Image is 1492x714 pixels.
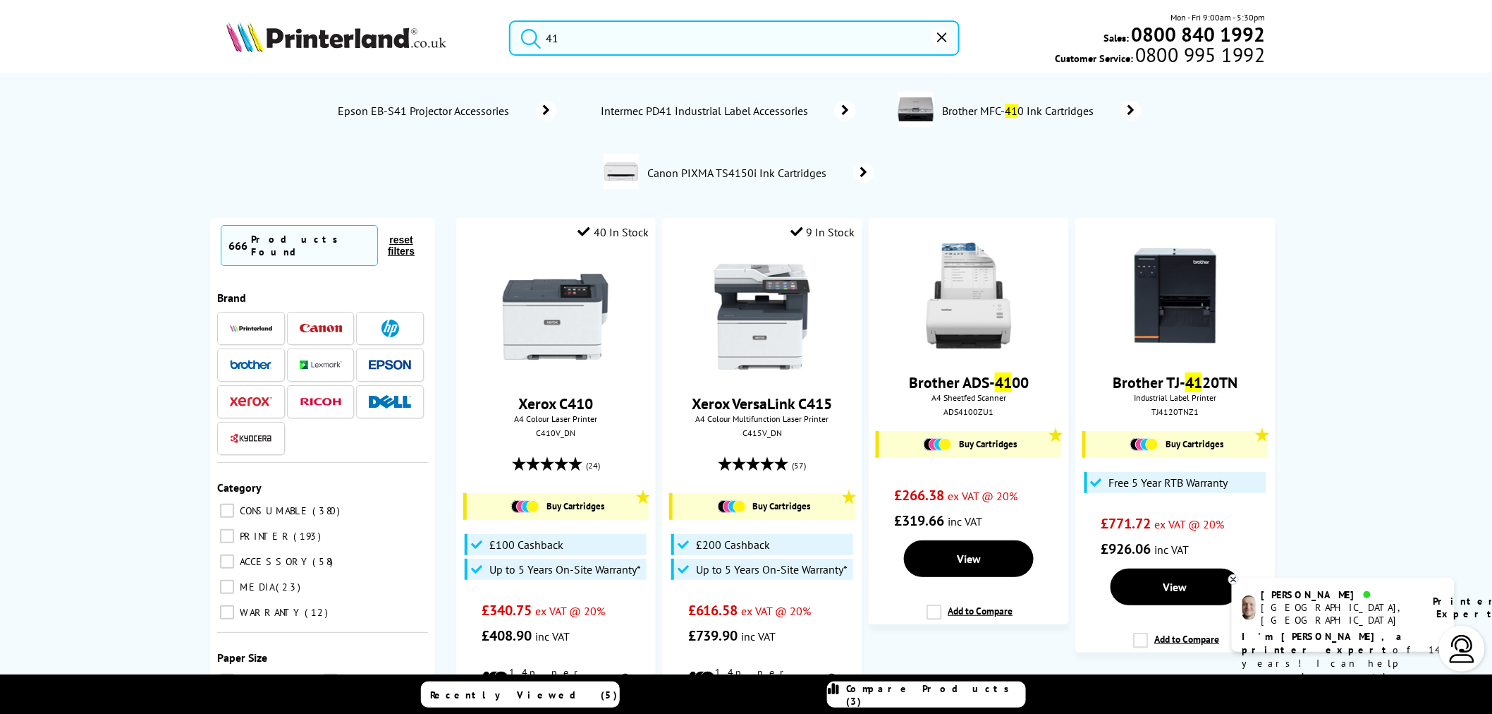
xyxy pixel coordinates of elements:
[1123,243,1228,349] img: Brother-TJ-4020TN-Front-Small.jpg
[535,604,605,618] span: ex VAT @ 20%
[226,21,491,55] a: Printerland Logo
[1261,601,1416,627] div: [GEOGRAPHIC_DATA], [GEOGRAPHIC_DATA]
[599,104,813,118] span: Intermec PD41 Industrial Label Accessories
[948,489,1018,503] span: ex VAT @ 20%
[381,320,399,337] img: HP
[369,395,411,409] img: Dell
[421,682,620,708] a: Recently Viewed (5)
[924,438,952,451] img: Cartridges
[846,682,1025,708] span: Compare Products (3)
[230,360,272,370] img: Brother
[220,555,234,569] input: ACCESSORY 58
[236,581,274,593] span: MEDIA
[1261,588,1416,601] div: [PERSON_NAME]
[217,480,262,495] span: Category
[688,601,738,619] span: £616.58
[753,500,811,512] span: Buy Cartridges
[230,397,272,406] img: Xerox
[696,562,848,576] span: Up to 5 Years On-Site Warranty*
[1185,373,1202,392] mark: 41
[1109,476,1228,490] span: Free 5 Year RTB Warranty
[904,540,1034,577] a: View
[941,92,1142,130] a: Brother MFC-410 Ink Cartridges
[482,601,532,619] span: £340.75
[604,154,639,189] img: canon-ts4150i-deptimage.jpg
[217,291,246,305] span: Brand
[916,243,1022,349] img: Brother-ADS-4100-Front-Small2.jpg
[718,500,746,513] img: Cartridges
[511,500,539,513] img: Cartridges
[1171,11,1266,24] span: Mon - Fri 9:00am - 5:30pm
[680,500,848,513] a: Buy Cartridges
[220,504,234,518] input: CONSUMABLE 380
[1166,438,1223,450] span: Buy Cartridges
[1242,630,1444,697] p: of 14 years! I can help you choose the right product
[790,225,855,239] div: 9 In Stock
[482,666,630,691] li: 1.4p per mono page
[696,538,770,552] span: £200 Cashback
[688,627,738,645] span: £739.90
[467,428,645,438] div: C410V_DN
[1086,406,1264,417] div: TJ4120TNZ1
[995,373,1012,392] mark: 41
[948,514,983,528] span: inc VAT
[927,605,1013,631] label: Add to Compare
[1133,633,1219,660] label: Add to Compare
[324,674,338,688] input: A3 10
[793,452,807,479] span: (57)
[489,538,563,552] span: £100 Cashback
[1055,48,1265,65] span: Customer Service:
[369,360,411,370] img: Epson
[898,92,934,127] img: MFC410-conspage.jpg
[646,166,832,180] span: Canon PIXMA TS4150i Ink Cartridges
[688,666,837,691] li: 1.4p per mono page
[1130,438,1158,451] img: Cartridges
[226,21,446,52] img: Printerland Logo
[586,452,600,479] span: (24)
[430,689,618,701] span: Recently Viewed (5)
[300,398,342,406] img: Ricoh
[1005,104,1018,118] mark: 41
[879,406,1058,417] div: ADS4100ZU1
[886,438,1054,451] a: Buy Cartridges
[669,413,855,424] span: A4 Colour Multifunction Laser Printer
[742,629,776,643] span: inc VAT
[503,264,609,370] img: Xerox-C410-Front-Main-Small.jpg
[236,555,311,568] span: ACCESSORY
[1104,31,1130,44] span: Sales:
[489,562,641,576] span: Up to 5 Years On-Site Warranty*
[312,504,343,517] span: 380
[230,325,272,332] img: Printerland
[1154,543,1189,557] span: inc VAT
[1448,635,1476,663] img: user-headset-light.svg
[709,264,815,370] img: Xerox-VersaLink-C415-Front-Main-Small.jpg
[895,512,945,530] span: £319.66
[220,580,234,594] input: MEDIA 23
[236,504,311,517] span: CONSUMABLE
[941,104,1099,118] span: Brother MFC- 0 Ink Cartridges
[827,682,1026,708] a: Compare Products (3)
[230,433,272,444] img: Kyocera
[336,101,557,121] a: Epson EB-S41 Projector Accessories
[463,413,649,424] span: A4 Colour Laser Printer
[251,233,370,258] div: Products Found
[959,438,1017,450] span: Buy Cartridges
[236,606,303,619] span: WARRANTY
[220,529,234,543] input: PRINTER 193
[1133,48,1265,61] span: 0800 995 1992
[300,361,342,369] img: Lexmark
[1242,630,1407,656] b: I'm [PERSON_NAME], a printer expert
[1132,21,1266,47] b: 0800 840 1992
[1082,392,1268,403] span: Industrial Label Printer
[474,500,642,513] a: Buy Cartridges
[293,530,324,543] span: 193
[1113,373,1237,392] a: Brother TJ-4120TN
[482,627,532,645] span: £408.90
[599,101,856,121] a: Intermec PD41 Industrial Label Accessories
[1130,28,1266,41] a: 0800 840 1992
[217,651,267,665] span: Paper Size
[1111,569,1240,605] a: View
[535,629,570,643] span: inc VAT
[1093,438,1261,451] a: Buy Cartridges
[236,530,292,543] span: PRINTER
